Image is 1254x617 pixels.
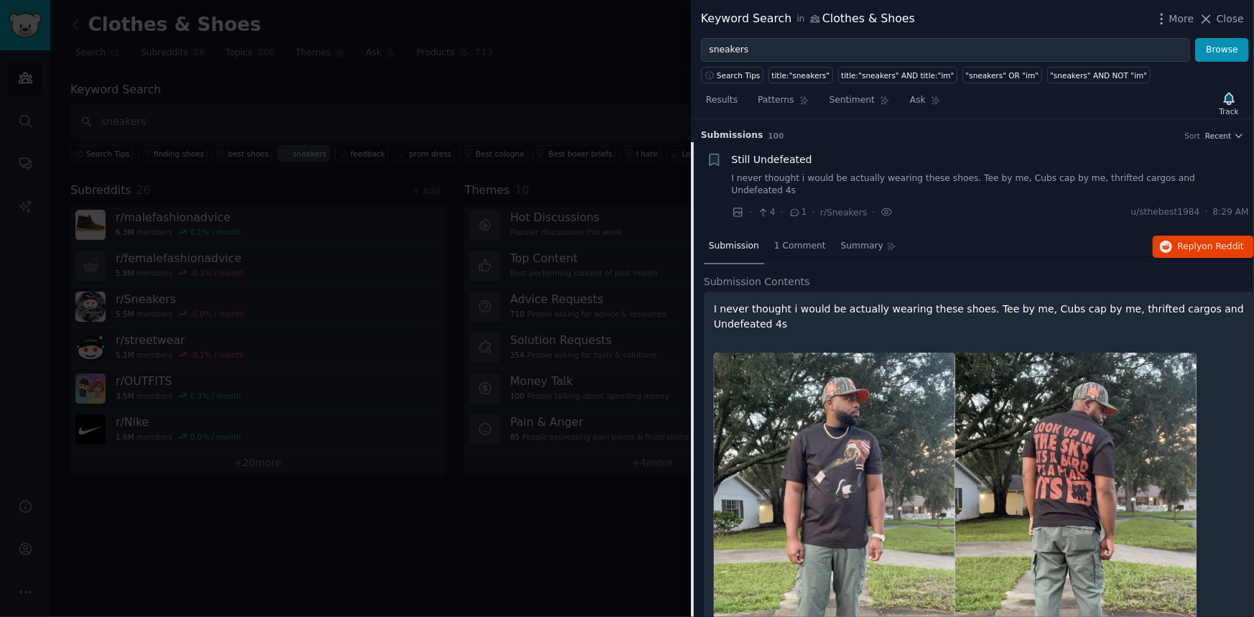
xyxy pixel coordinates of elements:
[1205,206,1208,219] span: ·
[1154,11,1194,27] button: More
[1205,131,1244,141] button: Recent
[1047,67,1151,83] a: "sneakers" AND NOT "im"
[768,131,784,140] span: 100
[781,205,784,220] span: ·
[1050,70,1147,80] div: "sneakers" AND NOT "im"
[753,89,814,119] a: Patterns
[872,205,875,220] span: ·
[841,240,883,253] span: Summary
[732,172,1250,198] a: I never thought i would be actually wearing these shoes. Tee by me, Cubs cap by me, thrifted carg...
[1202,241,1244,251] span: on Reddit
[796,13,804,26] span: in
[820,208,867,218] span: r/Sneakers
[1131,206,1200,219] span: u/sthebest1984
[1217,11,1244,27] span: Close
[838,67,957,83] a: title:"sneakers" AND title:"im"
[910,94,926,107] span: Ask
[1199,11,1244,27] button: Close
[772,70,830,80] div: title:"sneakers"
[701,67,763,83] button: Search Tips
[812,205,815,220] span: ·
[1220,106,1239,116] div: Track
[732,152,812,167] a: Still Undefeated
[962,67,1042,83] a: "sneakers" OR "im"
[1178,241,1244,254] span: Reply
[1213,206,1249,219] span: 8:29 AM
[768,67,833,83] a: title:"sneakers"
[905,89,946,119] a: Ask
[1195,38,1249,62] button: Browse
[825,89,895,119] a: Sentiment
[749,205,752,220] span: ·
[709,240,759,253] span: Submission
[1214,88,1244,119] button: Track
[757,206,775,219] span: 4
[701,129,763,142] span: Submission s
[789,206,807,219] span: 1
[774,240,826,253] span: 1 Comment
[841,70,954,80] div: title:"sneakers" AND title:"im"
[701,10,915,28] div: Keyword Search Clothes & Shoes
[1169,11,1194,27] span: More
[701,38,1190,62] input: Try a keyword related to your business
[701,89,743,119] a: Results
[966,70,1039,80] div: "sneakers" OR "im"
[758,94,794,107] span: Patterns
[714,302,1244,332] p: I never thought i would be actually wearing these shoes. Tee by me, Cubs cap by me, thrifted carg...
[1205,131,1231,141] span: Recent
[1185,131,1201,141] div: Sort
[717,70,761,80] span: Search Tips
[1153,236,1254,259] button: Replyon Reddit
[706,94,738,107] span: Results
[830,94,875,107] span: Sentiment
[704,274,810,289] span: Submission Contents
